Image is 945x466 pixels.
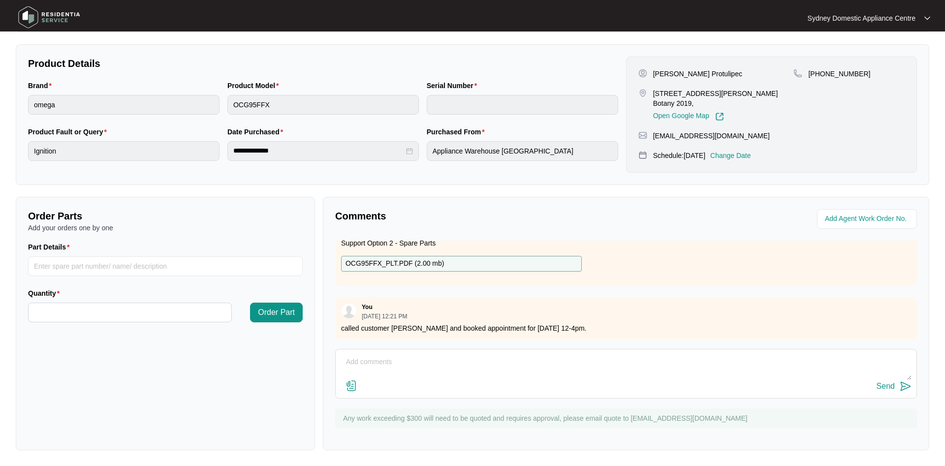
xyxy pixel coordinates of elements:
[427,81,481,91] label: Serial Number
[227,81,283,91] label: Product Model
[258,307,295,318] span: Order Part
[341,323,911,333] p: called customer [PERSON_NAME] and booked appointment for [DATE] 12-4pm.
[653,151,705,160] p: Schedule: [DATE]
[233,146,404,156] input: Date Purchased
[227,127,287,137] label: Date Purchased
[28,57,618,70] p: Product Details
[924,16,930,21] img: dropdown arrow
[653,112,724,121] a: Open Google Map
[653,69,742,79] p: [PERSON_NAME] Protulipec
[877,382,895,391] div: Send
[28,95,220,115] input: Brand
[638,131,647,140] img: map-pin
[28,223,303,233] p: Add your orders one by one
[710,151,751,160] p: Change Date
[335,209,619,223] p: Comments
[342,304,356,318] img: user.svg
[28,127,111,137] label: Product Fault or Query
[638,151,647,159] img: map-pin
[227,95,419,115] input: Product Model
[250,303,303,322] button: Order Part
[28,81,56,91] label: Brand
[28,288,63,298] label: Quantity
[362,313,407,319] p: [DATE] 12:21 PM
[825,213,911,225] input: Add Agent Work Order No.
[28,256,303,276] input: Part Details
[28,209,303,223] p: Order Parts
[653,89,794,108] p: [STREET_ADDRESS][PERSON_NAME] Botany 2019,
[877,380,912,393] button: Send
[343,413,912,423] p: Any work exceeding $300 will need to be quoted and requires approval, please email quote to [EMAI...
[900,380,912,392] img: send-icon.svg
[362,303,373,311] p: You
[28,242,74,252] label: Part Details
[653,131,770,141] p: [EMAIL_ADDRESS][DOMAIN_NAME]
[346,380,357,392] img: file-attachment-doc.svg
[715,112,724,121] img: Link-External
[638,89,647,97] img: map-pin
[427,127,489,137] label: Purchased From
[15,2,84,32] img: residentia service logo
[638,69,647,78] img: user-pin
[346,258,444,269] p: OCG95FFX_PLT.PDF ( 2.00 mb )
[28,141,220,161] input: Product Fault or Query
[427,95,618,115] input: Serial Number
[808,13,915,23] p: Sydney Domestic Appliance Centre
[793,69,802,78] img: map-pin
[427,141,618,161] input: Purchased From
[808,69,870,79] p: [PHONE_NUMBER]
[29,303,231,322] input: Quantity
